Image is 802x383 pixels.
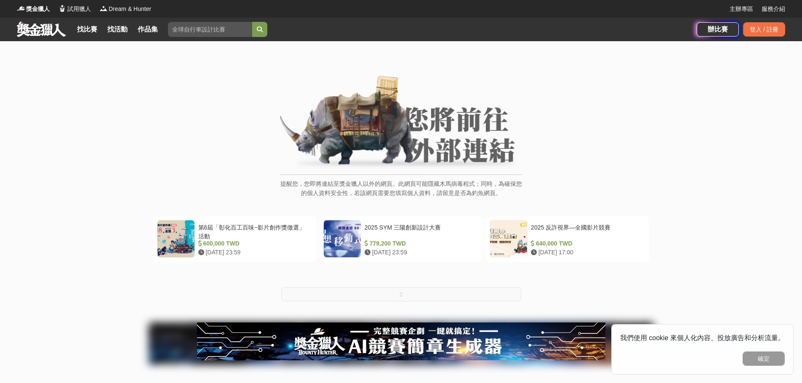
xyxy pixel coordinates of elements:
a: 找比賽 [74,24,101,35]
img: External Link Banner [280,75,522,170]
a: LogoDream & Hunter [99,5,151,13]
a: Logo試用獵人 [58,5,91,13]
span: 試用獵人 [67,5,91,13]
button: 確定 [743,351,785,366]
a: 主辦專區 [730,5,753,13]
div: 第6屆「彰化百工百味~影片創作獎徵選」活動 [198,223,309,239]
div: 2025 反詐視界—全國影片競賽 [531,223,642,239]
a: 服務介紹 [762,5,785,13]
a: Logo獎金獵人 [17,5,50,13]
span: Dream & Hunter [109,5,151,13]
img: Logo [99,4,108,13]
button: 2 [281,287,521,301]
div: 登入 / 註冊 [743,22,785,37]
a: 第6屆「彰化百工百味~影片創作獎徵選」活動 600,000 TWD [DATE] 23:59 [153,216,317,262]
div: 2025 SYM 三陽創新設計大賽 [365,223,475,239]
img: Logo [17,4,25,13]
a: 辦比賽 [697,22,739,37]
a: 2025 SYM 三陽創新設計大賽 779,200 TWD [DATE] 23:59 [319,216,483,262]
div: 779,200 TWD [365,239,475,248]
div: [DATE] 17:00 [531,248,642,257]
div: [DATE] 23:59 [365,248,475,257]
div: 640,000 TWD [531,239,642,248]
div: 600,000 TWD [198,239,309,248]
img: e66c81bb-b616-479f-8cf1-2a61d99b1888.jpg [197,322,605,360]
div: [DATE] 23:59 [198,248,309,257]
p: 提醒您，您即將連結至獎金獵人以外的網頁。此網頁可能隱藏木馬病毒程式；同時，為確保您的個人資料安全性，若該網頁需要您填寫個人資料，請留意是否為釣魚網頁。 [280,179,522,206]
span: 獎金獵人 [26,5,50,13]
a: 作品集 [134,24,161,35]
span: 我們使用 cookie 來個人化內容、投放廣告和分析流量。 [620,334,785,341]
a: 找活動 [104,24,131,35]
input: 全球自行車設計比賽 [168,22,252,37]
img: Logo [58,4,67,13]
a: 2025 反詐視界—全國影片競賽 640,000 TWD [DATE] 17:00 [485,216,649,262]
